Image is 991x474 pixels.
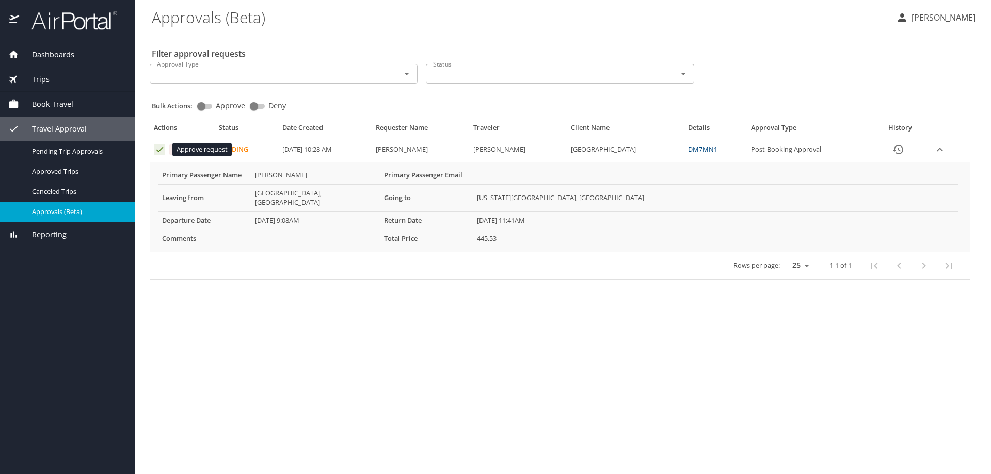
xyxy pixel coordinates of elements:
table: More info for approvals [158,167,958,248]
th: Client Name [567,123,684,137]
span: Canceled Trips [32,187,123,197]
th: Going to [380,184,473,211]
td: Pending [215,137,278,162]
th: Approval Type [747,123,872,137]
th: Primary Passenger Name [158,167,251,184]
td: [PERSON_NAME] [469,137,567,162]
td: 445.53 [473,230,958,248]
th: Total Price [380,230,473,248]
span: Approvals (Beta) [32,207,123,217]
span: Book Travel [19,99,73,110]
p: Bulk Actions: [152,101,201,110]
a: DM7MN1 [688,144,717,154]
button: [PERSON_NAME] [892,8,980,27]
table: Approval table [150,123,970,279]
td: [DATE] 9:08AM [251,211,380,230]
th: Requester Name [372,123,469,137]
th: Primary Passenger Email [380,167,473,184]
h1: Approvals (Beta) [152,1,888,33]
span: Deny [268,102,286,109]
th: Return Date [380,211,473,230]
td: [DATE] 10:28 AM [278,137,372,162]
button: Open [399,67,414,81]
td: [GEOGRAPHIC_DATA] [567,137,684,162]
th: History [872,123,928,137]
img: airportal-logo.png [20,10,117,30]
img: icon-airportal.png [9,10,20,30]
h2: Filter approval requests [152,45,246,62]
td: [DATE] 11:41AM [473,211,958,230]
span: Approve [216,102,245,109]
th: Comments [158,230,251,248]
span: Travel Approval [19,123,87,135]
button: Deny request [169,144,181,155]
td: Post-Booking Approval [747,137,872,162]
th: Date Created [278,123,372,137]
th: Leaving from [158,184,251,211]
span: Reporting [19,229,67,240]
p: [PERSON_NAME] [908,11,976,24]
button: History [886,137,910,162]
button: expand row [932,142,948,157]
th: Departure Date [158,211,251,230]
td: [US_STATE][GEOGRAPHIC_DATA], [GEOGRAPHIC_DATA] [473,184,958,211]
th: Traveler [469,123,567,137]
select: rows per page [784,257,813,273]
button: Open [676,67,691,81]
span: Pending Trip Approvals [32,146,123,156]
p: 1-1 of 1 [829,262,852,269]
td: [GEOGRAPHIC_DATA], [GEOGRAPHIC_DATA] [251,184,380,211]
span: Approved Trips [32,167,123,176]
td: [PERSON_NAME] [251,167,380,184]
span: Trips [19,74,50,85]
td: [PERSON_NAME] [372,137,469,162]
th: Actions [150,123,215,137]
th: Status [215,123,278,137]
p: Rows per page: [733,262,780,269]
span: Dashboards [19,49,74,60]
th: Details [684,123,747,137]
